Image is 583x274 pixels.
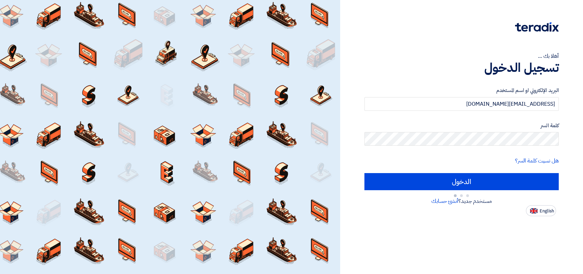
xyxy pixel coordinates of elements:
div: أهلا بك ... [364,52,559,60]
img: en-US.png [530,208,538,213]
a: هل نسيت كلمة السر؟ [515,157,559,165]
img: Teradix logo [515,22,559,32]
input: الدخول [364,173,559,190]
label: كلمة السر [364,122,559,130]
span: English [540,209,554,213]
button: English [526,205,556,216]
a: أنشئ حسابك [431,197,458,205]
h1: تسجيل الدخول [364,60,559,75]
div: مستخدم جديد؟ [364,197,559,205]
input: أدخل بريد العمل الإلكتروني او اسم المستخدم الخاص بك ... [364,97,559,111]
label: البريد الإلكتروني او اسم المستخدم [364,87,559,94]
